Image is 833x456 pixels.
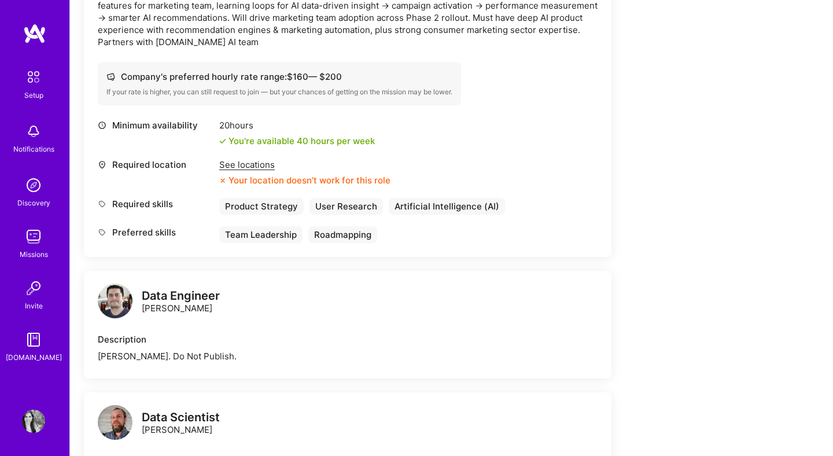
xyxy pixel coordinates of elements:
img: teamwork [22,225,45,248]
div: User Research [309,198,383,215]
div: [PERSON_NAME] [142,290,220,314]
div: [PERSON_NAME]. Do Not Publish. [98,350,598,362]
div: Artificial Intelligence (AI) [389,198,505,215]
img: logo [98,405,132,440]
div: Data Scientist [142,411,220,424]
a: logo [98,405,132,443]
div: Minimum availability [98,119,213,131]
img: guide book [22,328,45,351]
div: Roadmapping [308,226,377,243]
img: discovery [22,174,45,197]
img: Invite [22,277,45,300]
div: Required skills [98,198,213,210]
img: User Avatar [22,410,45,433]
div: 20 hours [219,119,375,131]
a: logo [98,284,132,321]
div: Team Leadership [219,226,303,243]
div: Preferred skills [98,226,213,238]
div: Data Engineer [142,290,220,302]
div: Required location [98,159,213,171]
div: Notifications [13,143,54,155]
div: Product Strategy [219,198,304,215]
i: icon Cash [106,72,115,81]
div: [PERSON_NAME] [142,411,220,436]
img: logo [98,284,132,318]
img: bell [22,120,45,143]
i: icon Check [219,138,226,145]
div: Discovery [17,197,50,209]
div: [DOMAIN_NAME] [6,351,62,363]
i: icon CloseOrange [219,177,226,184]
div: If your rate is higher, you can still request to join — but your chances of getting on the missio... [106,87,452,97]
img: setup [21,65,46,89]
a: User Avatar [19,410,48,433]
div: Description [98,333,598,345]
i: icon Location [98,160,106,169]
div: See locations [219,159,390,171]
i: icon Tag [98,200,106,208]
i: icon Clock [98,121,106,130]
div: Setup [24,89,43,101]
div: Company's preferred hourly rate range: $ 160 — $ 200 [106,71,452,83]
i: icon Tag [98,228,106,237]
div: Missions [20,248,48,260]
div: You're available 40 hours per week [219,135,375,147]
div: Invite [25,300,43,312]
img: logo [23,23,46,44]
div: Your location doesn’t work for this role [219,174,390,186]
